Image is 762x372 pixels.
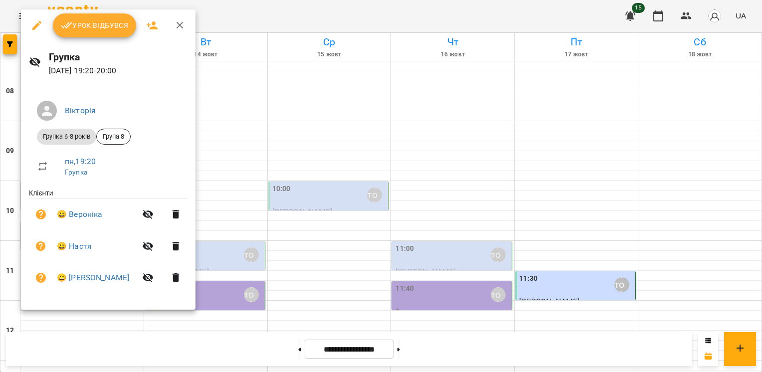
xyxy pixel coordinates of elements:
a: Вікторія [65,106,96,115]
p: [DATE] 19:20 - 20:00 [49,65,188,77]
a: 😀 Вероніка [57,208,103,220]
span: Урок відбувся [61,19,129,31]
span: Група 8 [97,132,130,141]
a: 😀 [PERSON_NAME] [57,272,129,284]
button: Урок відбувся [53,13,137,37]
a: пн , 19:20 [65,157,96,166]
ul: Клієнти [29,188,188,298]
div: Група 8 [96,129,131,145]
a: 😀 Настя [57,240,92,252]
h6: Групка [49,49,188,65]
a: Групка [65,168,87,176]
span: Групка 6-8 років [37,132,96,141]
